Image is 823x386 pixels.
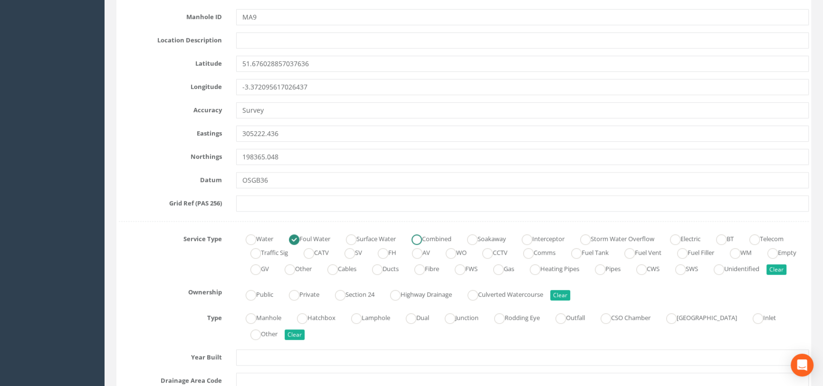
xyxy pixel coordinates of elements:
[707,231,734,245] label: BT
[473,245,507,259] label: CCTV
[287,310,335,324] label: Hatchbox
[112,149,229,161] label: Northings
[241,326,278,340] label: Other
[484,261,514,275] label: Gas
[512,231,565,245] label: Interceptor
[720,245,752,259] label: WM
[236,231,273,245] label: Water
[285,329,305,340] button: Clear
[275,261,312,275] label: Other
[615,245,661,259] label: Fuel Vent
[668,245,714,259] label: Fuel Filler
[666,261,698,275] label: SWS
[405,261,439,275] label: Fibre
[112,195,229,208] label: Grid Ref (PAS 256)
[342,310,390,324] label: Lamphole
[758,245,796,259] label: Empty
[520,261,579,275] label: Heating Pipes
[435,310,478,324] label: Junction
[112,32,229,45] label: Location Description
[294,245,329,259] label: CATV
[112,373,229,385] label: Drainage Area Code
[657,310,737,324] label: [GEOGRAPHIC_DATA]
[279,231,330,245] label: Foul Water
[112,349,229,362] label: Year Built
[562,245,609,259] label: Fuel Tank
[458,287,543,300] label: Culverted Watercourse
[112,310,229,322] label: Type
[368,245,396,259] label: FH
[791,354,813,376] div: Open Intercom Messenger
[236,287,273,300] label: Public
[241,261,269,275] label: GV
[660,231,700,245] label: Electric
[335,245,362,259] label: SV
[514,245,555,259] label: Comms
[571,231,654,245] label: Storm Water Overflow
[363,261,399,275] label: Ducts
[458,231,506,245] label: Soakaway
[485,310,540,324] label: Rodding Eye
[112,284,229,297] label: Ownership
[112,125,229,138] label: Eastings
[112,172,229,184] label: Datum
[402,231,451,245] label: Combined
[445,261,478,275] label: FWS
[396,310,429,324] label: Dual
[585,261,621,275] label: Pipes
[336,231,396,245] label: Surface Water
[627,261,660,275] label: CWS
[743,310,776,324] label: Inlet
[704,261,759,275] label: Unidentified
[325,287,374,300] label: Section 24
[112,56,229,68] label: Latitude
[112,9,229,21] label: Manhole ID
[546,310,585,324] label: Outfall
[318,261,356,275] label: Cables
[766,264,786,275] button: Clear
[112,102,229,115] label: Accuracy
[236,310,281,324] label: Manhole
[279,287,319,300] label: Private
[241,245,288,259] label: Traffic Sig
[550,290,570,300] button: Clear
[402,245,430,259] label: AV
[591,310,651,324] label: CSO Chamber
[112,231,229,243] label: Service Type
[381,287,452,300] label: Highway Drainage
[112,79,229,91] label: Longitude
[436,245,467,259] label: WO
[740,231,784,245] label: Telecom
